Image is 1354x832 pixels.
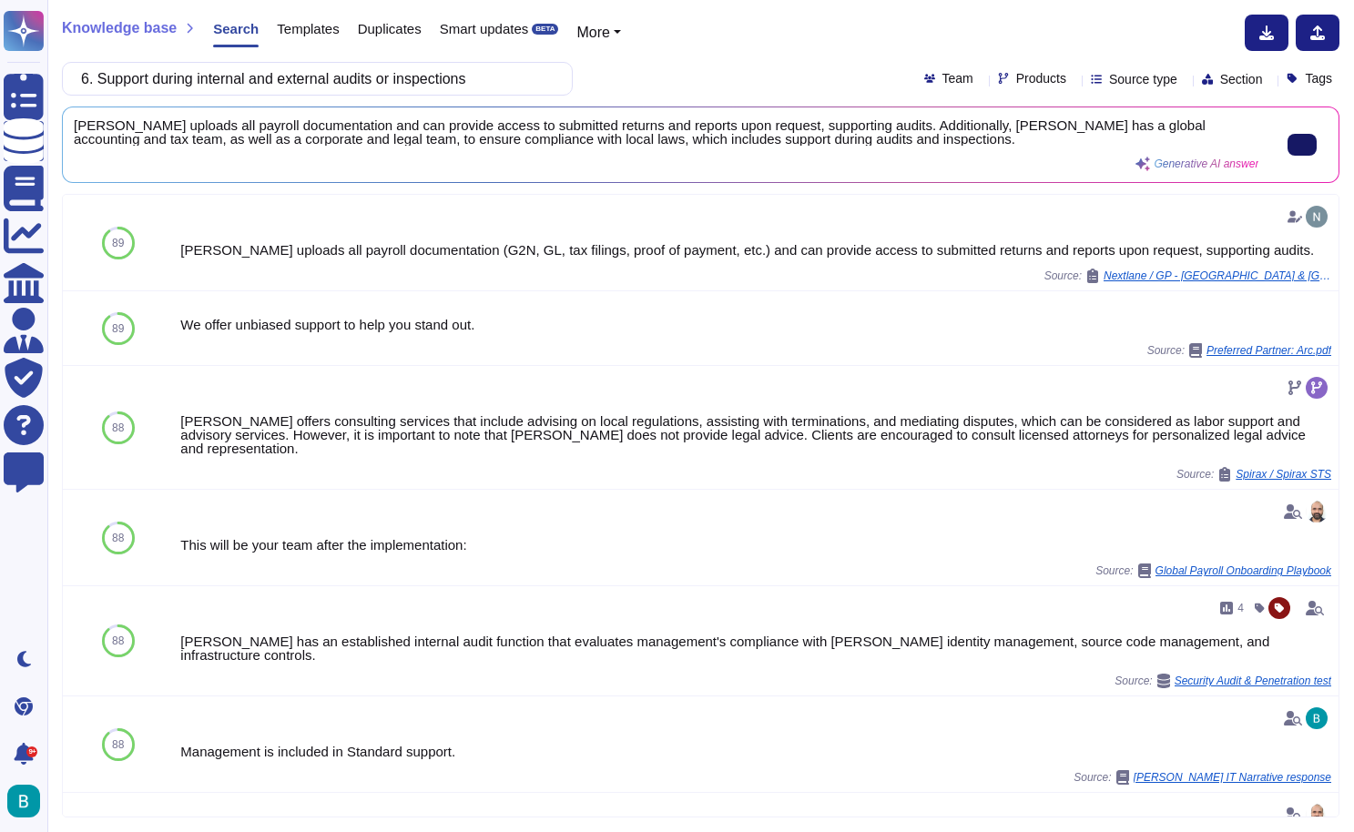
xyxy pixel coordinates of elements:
[1306,206,1328,228] img: user
[576,22,621,44] button: More
[1074,770,1331,785] span: Source:
[1155,565,1331,576] span: Global Payroll Onboarding Playbook
[112,238,124,249] span: 89
[532,24,558,35] div: BETA
[72,63,554,95] input: Search a question or template...
[1115,674,1331,688] span: Source:
[112,533,124,543] span: 88
[112,323,124,334] span: 89
[440,22,529,36] span: Smart updates
[74,118,1258,146] span: [PERSON_NAME] uploads all payroll documentation and can provide access to submitted returns and r...
[213,22,259,36] span: Search
[26,746,37,757] div: 9+
[180,318,1331,331] div: We offer unbiased support to help you stand out.
[112,422,124,433] span: 88
[1154,158,1258,169] span: Generative AI answer
[180,634,1331,662] div: [PERSON_NAME] has an established internal audit function that evaluates management's compliance w...
[1147,343,1331,358] span: Source:
[1016,72,1066,85] span: Products
[1134,772,1331,783] span: [PERSON_NAME] IT Narrative response
[180,538,1331,552] div: This will be your team after the implementation:
[1306,804,1328,826] img: user
[576,25,609,40] span: More
[1305,72,1332,85] span: Tags
[277,22,339,36] span: Templates
[7,785,40,817] img: user
[1220,73,1263,86] span: Section
[1109,73,1177,86] span: Source type
[942,72,973,85] span: Team
[4,781,53,821] button: user
[112,635,124,646] span: 88
[1176,467,1331,482] span: Source:
[180,414,1331,455] div: [PERSON_NAME] offers consulting services that include advising on local regulations, assisting wi...
[1237,603,1244,614] span: 4
[1306,707,1328,729] img: user
[62,21,177,36] span: Knowledge base
[180,745,1331,758] div: Management is included in Standard support.
[358,22,422,36] span: Duplicates
[1095,563,1331,578] span: Source:
[1306,501,1328,523] img: user
[1206,345,1331,356] span: Preferred Partner: Arc.pdf
[112,739,124,750] span: 88
[1236,469,1331,480] span: Spirax / Spirax STS
[1104,270,1331,281] span: Nextlane / GP - [GEOGRAPHIC_DATA] & [GEOGRAPHIC_DATA] - RSD-24962
[180,243,1331,257] div: [PERSON_NAME] uploads all payroll documentation (G2N, GL, tax filings, proof of payment, etc.) an...
[1175,675,1331,686] span: Security Audit & Penetration test
[1044,269,1331,283] span: Source:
